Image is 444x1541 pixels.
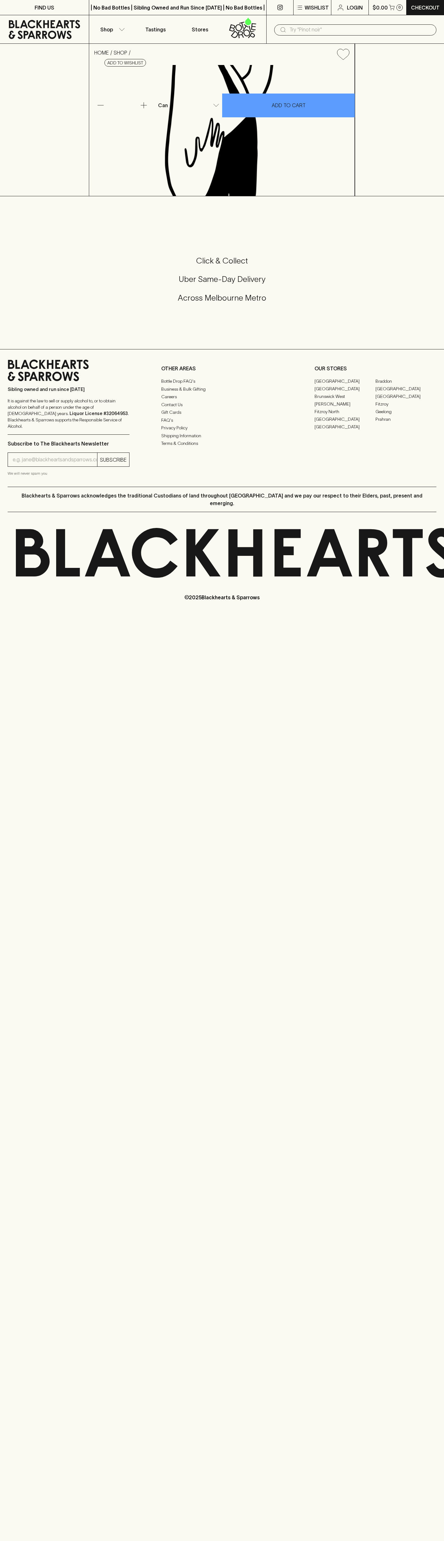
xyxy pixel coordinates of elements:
button: Add to wishlist [335,46,352,62]
a: Contact Us [161,401,283,408]
img: Sailors Grave Sea Bird Coastal Hazy Pale 355ml (can) [89,65,355,196]
a: [GEOGRAPHIC_DATA] [315,377,375,385]
a: Prahran [375,415,436,423]
a: Privacy Policy [161,424,283,432]
p: FIND US [35,4,54,11]
p: We will never spam you [8,470,129,477]
a: [PERSON_NAME] [315,400,375,408]
a: Braddon [375,377,436,385]
p: Subscribe to The Blackhearts Newsletter [8,440,129,447]
a: [GEOGRAPHIC_DATA] [315,415,375,423]
a: [GEOGRAPHIC_DATA] [375,393,436,400]
a: FAQ's [161,416,283,424]
p: Blackhearts & Sparrows acknowledges the traditional Custodians of land throughout [GEOGRAPHIC_DAT... [12,492,432,507]
a: Shipping Information [161,432,283,439]
p: OTHER AREAS [161,365,283,372]
a: HOME [94,50,109,55]
button: Add to wishlist [104,59,146,67]
input: Try "Pinot noir" [289,25,431,35]
a: Stores [178,15,222,43]
p: Stores [192,26,208,33]
a: [GEOGRAPHIC_DATA] [315,385,375,393]
p: Login [347,4,363,11]
a: Business & Bulk Gifting [161,385,283,393]
p: It is against the law to sell or supply alcohol to, or to obtain alcohol on behalf of a person un... [8,398,129,429]
a: Bottle Drop FAQ's [161,378,283,385]
h5: Across Melbourne Metro [8,293,436,303]
a: Careers [161,393,283,401]
a: Fitzroy [375,400,436,408]
input: e.g. jane@blackheartsandsparrows.com.au [13,455,97,465]
a: Fitzroy North [315,408,375,415]
a: Tastings [133,15,178,43]
p: Sibling owned and run since [DATE] [8,386,129,393]
p: Tastings [145,26,166,33]
p: Can [158,101,168,109]
p: OUR STORES [315,365,436,372]
a: Geelong [375,408,436,415]
button: ADD TO CART [222,94,355,117]
button: SUBSCRIBE [97,453,129,466]
p: Checkout [411,4,440,11]
h5: Click & Collect [8,256,436,266]
div: Can [156,99,222,112]
a: [GEOGRAPHIC_DATA] [375,385,436,393]
h5: Uber Same-Day Delivery [8,274,436,284]
a: Gift Cards [161,409,283,416]
a: Terms & Conditions [161,440,283,447]
strong: Liquor License #32064953 [70,411,128,416]
p: Shop [100,26,113,33]
a: Brunswick West [315,393,375,400]
p: SUBSCRIBE [100,456,127,464]
a: SHOP [114,50,127,55]
p: $0.00 [373,4,388,11]
p: 0 [398,6,401,9]
p: Wishlist [305,4,329,11]
a: [GEOGRAPHIC_DATA] [315,423,375,431]
button: Shop [89,15,134,43]
div: Call to action block [8,230,436,336]
p: ADD TO CART [272,101,306,109]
